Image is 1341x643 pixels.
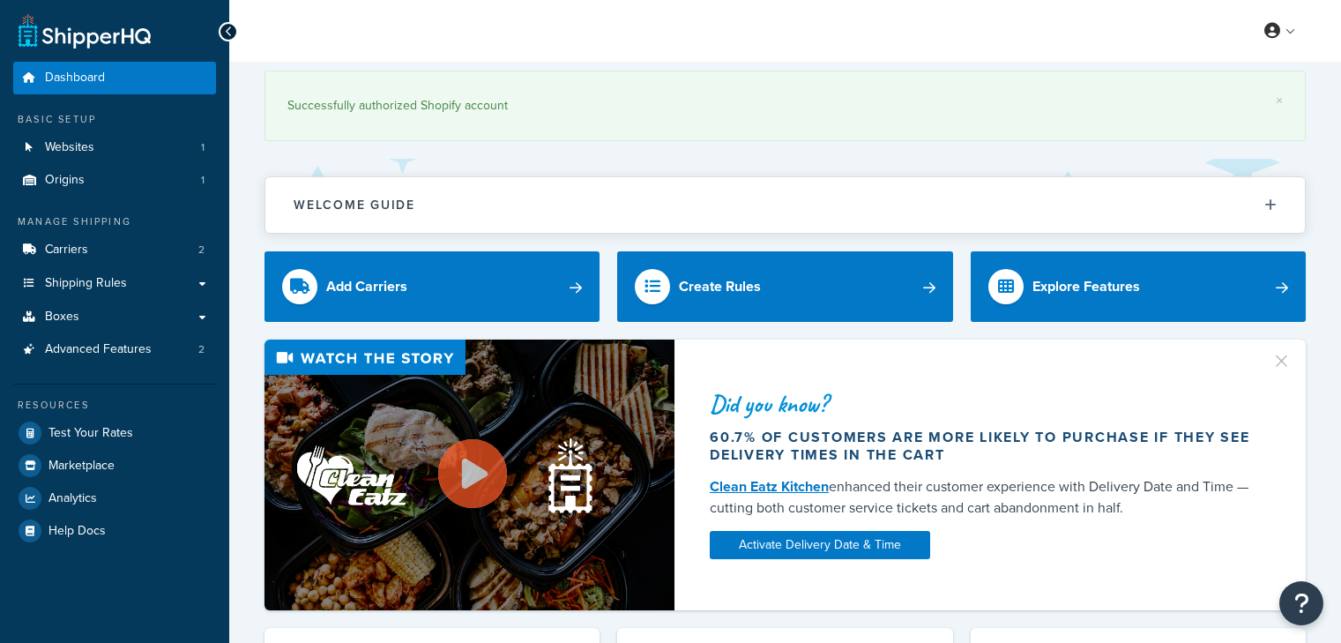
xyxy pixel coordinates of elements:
[48,491,97,506] span: Analytics
[264,251,600,322] a: Add Carriers
[1276,93,1283,108] a: ×
[617,251,952,322] a: Create Rules
[710,392,1257,416] div: Did you know?
[13,398,216,413] div: Resources
[13,301,216,333] a: Boxes
[710,531,930,559] a: Activate Delivery Date & Time
[13,164,216,197] li: Origins
[13,234,216,266] a: Carriers2
[45,243,88,258] span: Carriers
[13,131,216,164] a: Websites1
[48,524,106,539] span: Help Docs
[201,140,205,155] span: 1
[294,198,415,212] h2: Welcome Guide
[45,276,127,291] span: Shipping Rules
[45,71,105,86] span: Dashboard
[13,450,216,482] a: Marketplace
[45,140,94,155] span: Websites
[710,429,1257,464] div: 60.7% of customers are more likely to purchase if they see delivery times in the cart
[198,342,205,357] span: 2
[45,310,79,325] span: Boxes
[13,234,216,266] li: Carriers
[971,251,1306,322] a: Explore Features
[13,214,216,229] div: Manage Shipping
[264,340,674,610] img: Video thumbnail
[48,426,133,441] span: Test Your Rates
[13,333,216,366] li: Advanced Features
[48,459,115,474] span: Marketplace
[326,274,407,299] div: Add Carriers
[13,482,216,514] a: Analytics
[13,333,216,366] a: Advanced Features2
[13,164,216,197] a: Origins1
[679,274,761,299] div: Create Rules
[265,177,1305,233] button: Welcome Guide
[13,131,216,164] li: Websites
[13,62,216,94] a: Dashboard
[201,173,205,188] span: 1
[13,515,216,547] a: Help Docs
[45,173,85,188] span: Origins
[45,342,152,357] span: Advanced Features
[13,112,216,127] div: Basic Setup
[198,243,205,258] span: 2
[1279,581,1323,625] button: Open Resource Center
[13,267,216,300] a: Shipping Rules
[1032,274,1140,299] div: Explore Features
[13,417,216,449] a: Test Your Rates
[710,476,829,497] a: Clean Eatz Kitchen
[710,476,1257,519] div: enhanced their customer experience with Delivery Date and Time — cutting both customer service ti...
[287,93,1283,118] div: Successfully authorized Shopify account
